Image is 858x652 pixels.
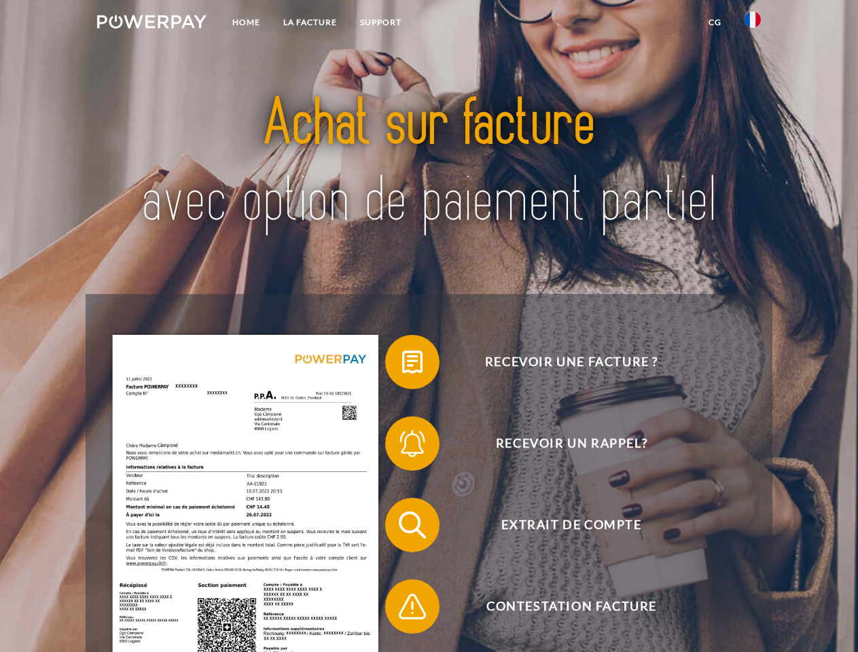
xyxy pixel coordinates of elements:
[385,416,738,471] button: Recevoir un rappel?
[405,335,738,389] span: Recevoir une facture ?
[405,579,738,634] span: Contestation Facture
[395,345,429,379] img: qb_bill.svg
[697,10,733,35] a: CG
[97,15,207,29] img: logo-powerpay-white.svg
[745,12,761,28] img: fr
[395,427,429,460] img: qb_bell.svg
[395,590,429,623] img: qb_warning.svg
[221,10,272,35] a: Home
[272,10,348,35] a: LA FACTURE
[130,65,728,260] img: title-powerpay_fr.svg
[405,416,738,471] span: Recevoir un rappel?
[348,10,413,35] a: Support
[385,579,738,634] button: Contestation Facture
[385,335,738,389] button: Recevoir une facture ?
[804,598,847,641] iframe: Button to launch messaging window
[395,508,429,542] img: qb_search.svg
[405,498,738,552] span: Extrait de compte
[385,498,738,552] button: Extrait de compte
